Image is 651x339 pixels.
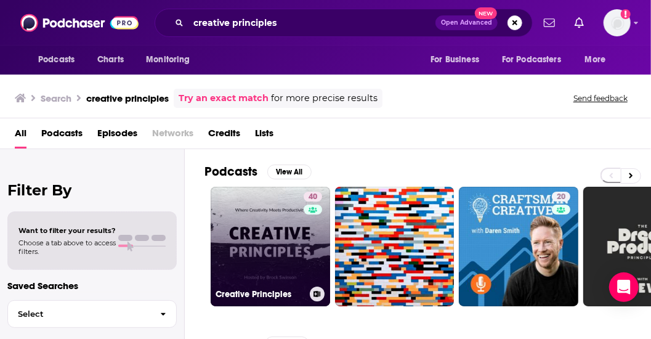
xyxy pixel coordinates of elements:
[539,12,560,33] a: Show notifications dropdown
[38,51,75,68] span: Podcasts
[216,289,305,300] h3: Creative Principles
[41,92,71,104] h3: Search
[86,92,169,104] h3: creative principles
[179,91,269,105] a: Try an exact match
[97,123,137,149] a: Episodes
[609,272,639,302] div: Open Intercom Messenger
[97,51,124,68] span: Charts
[146,51,190,68] span: Monitoring
[552,192,570,202] a: 20
[309,191,317,203] span: 40
[570,12,589,33] a: Show notifications dropdown
[475,7,497,19] span: New
[570,93,631,104] button: Send feedback
[152,123,193,149] span: Networks
[441,20,492,26] span: Open Advanced
[557,191,565,203] span: 20
[155,9,533,37] div: Search podcasts, credits, & more...
[188,13,435,33] input: Search podcasts, credits, & more...
[621,9,631,19] svg: Add a profile image
[431,51,479,68] span: For Business
[89,48,131,71] a: Charts
[494,48,579,71] button: open menu
[585,51,606,68] span: More
[7,280,177,292] p: Saved Searches
[267,165,312,179] button: View All
[502,51,561,68] span: For Podcasters
[304,192,322,202] a: 40
[604,9,631,36] span: Logged in as AtriaBooks
[41,123,83,149] a: Podcasts
[7,300,177,328] button: Select
[211,187,330,306] a: 40Creative Principles
[204,164,257,179] h2: Podcasts
[15,123,26,149] a: All
[576,48,621,71] button: open menu
[604,9,631,36] img: User Profile
[604,9,631,36] button: Show profile menu
[137,48,206,71] button: open menu
[422,48,495,71] button: open menu
[18,226,116,235] span: Want to filter your results?
[18,239,116,256] span: Choose a tab above to access filters.
[20,11,139,35] img: Podchaser - Follow, Share and Rate Podcasts
[271,91,378,105] span: for more precise results
[8,310,150,318] span: Select
[7,181,177,199] h2: Filter By
[435,15,498,30] button: Open AdvancedNew
[30,48,91,71] button: open menu
[208,123,240,149] a: Credits
[459,187,578,306] a: 20
[204,164,312,179] a: PodcastsView All
[255,123,273,149] a: Lists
